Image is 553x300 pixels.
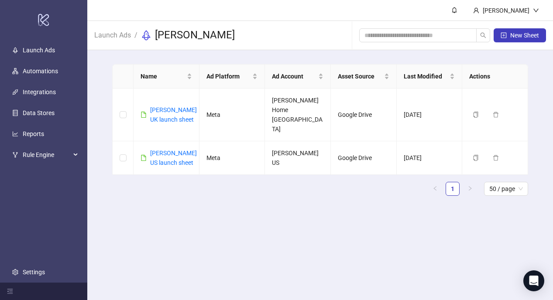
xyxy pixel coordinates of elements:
span: Rule Engine [23,146,71,164]
span: copy [473,112,479,118]
div: Page Size [484,182,528,196]
span: copy [473,155,479,161]
span: plus-square [501,32,507,38]
a: Automations [23,68,58,75]
td: [DATE] [397,141,463,175]
span: Name [141,72,185,81]
td: [PERSON_NAME] Home [GEOGRAPHIC_DATA] [265,89,331,141]
span: down [533,7,539,14]
span: file [141,155,147,161]
th: Asset Source [331,65,397,89]
span: user [473,7,479,14]
span: rocket [141,30,151,41]
span: Ad Platform [206,72,251,81]
th: Last Modified [397,65,463,89]
span: Asset Source [338,72,382,81]
li: / [134,28,137,42]
span: delete [493,155,499,161]
a: Launch Ads [93,30,133,39]
span: search [480,32,486,38]
span: Ad Account [272,72,316,81]
div: Open Intercom Messenger [523,270,544,291]
span: left [433,186,438,191]
span: New Sheet [510,32,539,39]
button: right [463,182,477,196]
th: Ad Account [265,65,331,89]
a: Reports [23,130,44,137]
th: Ad Platform [199,65,265,89]
a: Integrations [23,89,56,95]
span: 50 / page [489,182,523,195]
td: [PERSON_NAME] US [265,141,331,175]
td: Google Drive [331,141,397,175]
th: Actions [462,65,528,89]
td: Google Drive [331,89,397,141]
td: Meta [199,141,265,175]
a: Data Stores [23,109,55,116]
li: 1 [446,182,460,196]
h3: [PERSON_NAME] [155,28,235,42]
li: Next Page [463,182,477,196]
a: Launch Ads [23,47,55,54]
span: fork [12,152,18,158]
li: Previous Page [428,182,442,196]
button: left [428,182,442,196]
a: 1 [446,182,459,195]
td: Meta [199,89,265,141]
span: file [141,112,147,118]
span: right [467,186,473,191]
th: Name [134,65,199,89]
span: delete [493,112,499,118]
span: bell [451,7,457,13]
div: [PERSON_NAME] [479,6,533,15]
a: [PERSON_NAME] US launch sheet [150,150,197,166]
span: Last Modified [404,72,448,81]
td: [DATE] [397,89,463,141]
a: [PERSON_NAME] UK launch sheet [150,106,197,123]
button: New Sheet [494,28,546,42]
a: Settings [23,269,45,276]
span: menu-fold [7,288,13,294]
